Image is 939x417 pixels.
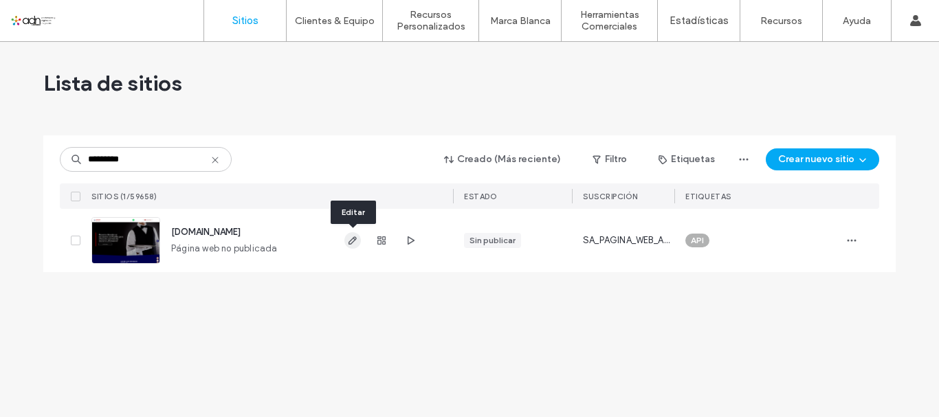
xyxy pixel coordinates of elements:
[646,148,727,170] button: Etiquetas
[295,15,375,27] label: Clientes & Equipo
[843,15,871,27] label: Ayuda
[685,192,731,201] span: ETIQUETAS
[331,201,376,224] div: Editar
[383,9,478,32] label: Recursos Personalizados
[469,234,516,247] div: Sin publicar
[43,69,182,97] span: Lista de sitios
[91,192,157,201] span: SITIOS (1/59658)
[232,14,258,27] label: Sitios
[583,234,674,247] span: SA_PAGINA_WEB_ADN
[171,242,278,256] span: Página web no publicada
[562,9,657,32] label: Herramientas Comerciales
[760,15,802,27] label: Recursos
[464,192,497,201] span: ESTADO
[432,148,573,170] button: Creado (Más reciente)
[579,148,641,170] button: Filtro
[30,10,67,22] span: Ayuda
[490,15,551,27] label: Marca Blanca
[691,234,704,247] span: API
[766,148,879,170] button: Crear nuevo sitio
[583,192,638,201] span: Suscripción
[670,14,729,27] label: Estadísticas
[171,227,241,237] a: [DOMAIN_NAME]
